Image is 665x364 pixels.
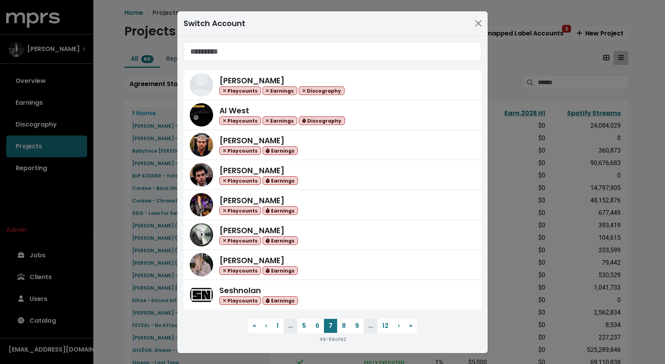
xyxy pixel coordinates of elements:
[190,163,213,186] img: James Ford
[324,319,337,333] button: 7
[262,206,298,215] span: Earnings
[219,105,249,116] span: Al West
[190,283,213,306] img: Seshnolan
[184,70,481,100] a: Nick Ruth[PERSON_NAME] Playcounts Earnings Discography
[272,319,283,333] button: 1
[219,176,261,185] span: Playcounts
[190,103,213,127] img: Al West
[219,236,261,245] span: Playcounts
[262,146,298,155] span: Earnings
[398,321,400,330] span: ›
[265,321,267,330] span: ‹
[472,17,485,30] button: Close
[253,321,256,330] span: «
[378,319,393,333] button: 12
[219,165,285,176] span: [PERSON_NAME]
[297,319,311,333] button: 5
[219,266,261,275] span: Playcounts
[184,18,245,29] div: Switch Account
[262,296,298,305] span: Earnings
[184,130,481,160] a: Fred Gibson[PERSON_NAME] Playcounts Earnings
[219,86,261,95] span: Playcounts
[190,253,213,276] img: Richie Souf
[299,86,345,95] span: Discography
[262,266,298,275] span: Earnings
[219,135,285,146] span: [PERSON_NAME]
[262,176,298,185] span: Earnings
[219,206,261,215] span: Playcounts
[262,116,297,125] span: Earnings
[184,100,481,130] a: Al WestAl West Playcounts Earnings Discography
[262,86,297,95] span: Earnings
[184,160,481,190] a: James Ford[PERSON_NAME] Playcounts Earnings
[184,42,481,61] input: Search accounts
[337,319,350,333] button: 8
[184,250,481,280] a: Richie Souf[PERSON_NAME] Playcounts Earnings
[350,319,364,333] button: 9
[184,280,481,309] a: SeshnolanSeshnolan Playcounts Earnings
[190,193,213,216] img: Andrew Dawson
[190,133,213,157] img: Fred Gibson
[184,190,481,220] a: Andrew Dawson[PERSON_NAME] Playcounts Earnings
[311,319,324,333] button: 6
[219,225,285,236] span: [PERSON_NAME]
[190,73,213,97] img: Nick Ruth
[219,75,285,86] span: [PERSON_NAME]
[409,321,412,330] span: »
[219,255,285,266] span: [PERSON_NAME]
[219,116,261,125] span: Playcounts
[219,296,261,305] span: Playcounts
[262,236,298,245] span: Earnings
[299,116,345,125] span: Discography
[319,336,346,343] small: 49 - 56 of 92
[219,195,285,206] span: [PERSON_NAME]
[190,223,213,246] img: Ike Beatz
[184,220,481,250] a: Ike Beatz[PERSON_NAME] Playcounts Earnings
[219,146,261,155] span: Playcounts
[219,285,261,296] span: Seshnolan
